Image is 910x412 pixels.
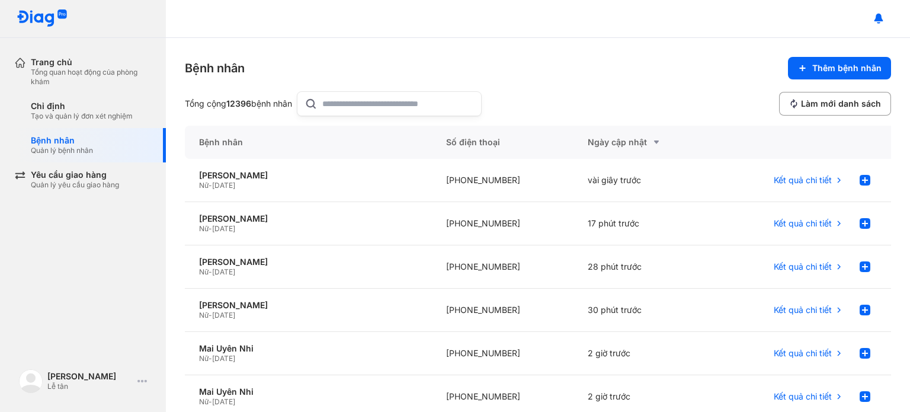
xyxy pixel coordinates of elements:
[199,311,209,320] span: Nữ
[199,397,209,406] span: Nữ
[199,213,418,224] div: [PERSON_NAME]
[432,332,573,375] div: [PHONE_NUMBER]
[226,98,251,108] span: 12396
[199,387,418,397] div: Mai Uyên Nhi
[212,181,235,190] span: [DATE]
[185,60,245,76] div: Bệnh nhân
[17,9,68,28] img: logo
[31,180,119,190] div: Quản lý yêu cầu giao hàng
[573,289,714,332] div: 30 phút trước
[212,267,235,276] span: [DATE]
[432,202,573,245] div: [PHONE_NUMBER]
[209,354,212,363] span: -
[199,257,418,267] div: [PERSON_NAME]
[199,267,209,276] span: Nữ
[199,343,418,354] div: Mai Uyên Nhi
[185,126,432,159] div: Bệnh nhân
[774,305,832,315] span: Kết quả chi tiết
[788,57,891,79] button: Thêm bệnh nhân
[209,397,212,406] span: -
[31,135,93,146] div: Bệnh nhân
[31,57,152,68] div: Trang chủ
[31,170,119,180] div: Yêu cầu giao hàng
[212,354,235,363] span: [DATE]
[432,289,573,332] div: [PHONE_NUMBER]
[209,311,212,320] span: -
[573,202,714,245] div: 17 phút trước
[774,175,832,186] span: Kết quả chi tiết
[573,245,714,289] div: 28 phút trước
[185,98,292,109] div: Tổng cộng bệnh nhân
[573,332,714,375] div: 2 giờ trước
[212,224,235,233] span: [DATE]
[432,159,573,202] div: [PHONE_NUMBER]
[779,92,891,116] button: Làm mới danh sách
[47,382,133,391] div: Lễ tân
[432,245,573,289] div: [PHONE_NUMBER]
[812,63,882,74] span: Thêm bệnh nhân
[199,170,418,181] div: [PERSON_NAME]
[31,146,93,155] div: Quản lý bệnh nhân
[774,391,832,402] span: Kết quả chi tiết
[774,261,832,272] span: Kết quả chi tiết
[774,348,832,359] span: Kết quả chi tiết
[212,311,235,320] span: [DATE]
[199,354,209,363] span: Nữ
[432,126,573,159] div: Số điện thoại
[209,181,212,190] span: -
[31,68,152,87] div: Tổng quan hoạt động của phòng khám
[47,371,133,382] div: [PERSON_NAME]
[588,135,700,149] div: Ngày cập nhật
[212,397,235,406] span: [DATE]
[209,267,212,276] span: -
[209,224,212,233] span: -
[19,369,43,393] img: logo
[199,181,209,190] span: Nữ
[31,101,133,111] div: Chỉ định
[199,300,418,311] div: [PERSON_NAME]
[199,224,209,233] span: Nữ
[774,218,832,229] span: Kết quả chi tiết
[573,159,714,202] div: vài giây trước
[31,111,133,121] div: Tạo và quản lý đơn xét nghiệm
[801,98,881,109] span: Làm mới danh sách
